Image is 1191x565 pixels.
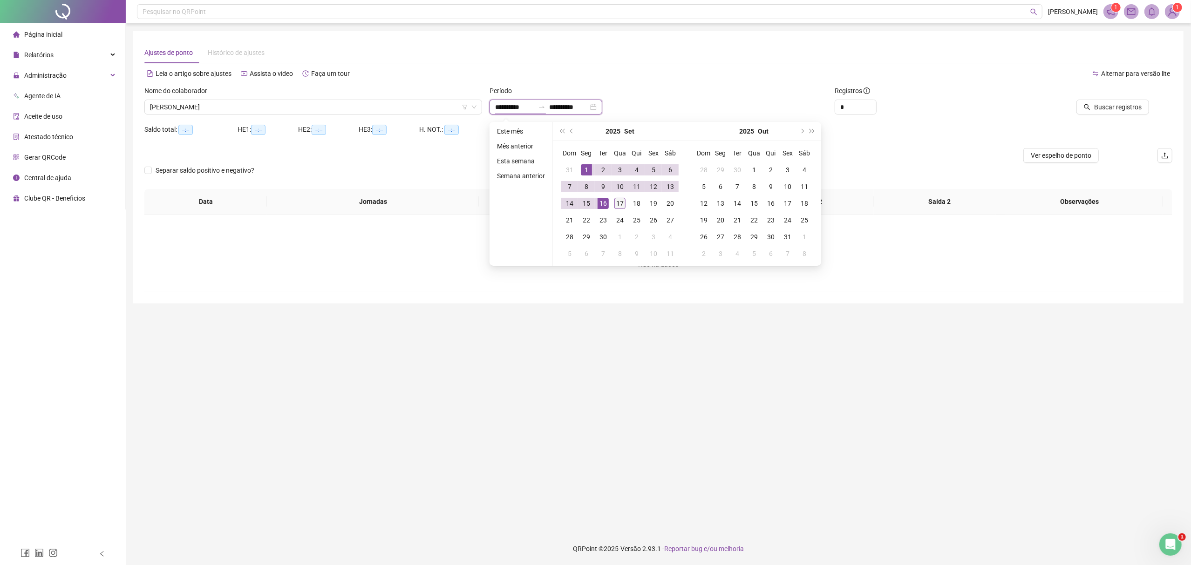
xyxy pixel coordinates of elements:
[645,195,662,212] td: 2025-09-19
[746,195,762,212] td: 2025-10-15
[152,165,258,175] span: Separar saldo positivo e negativo?
[782,248,793,259] div: 7
[578,212,595,229] td: 2025-09-22
[144,189,267,215] th: Data
[779,161,796,178] td: 2025-10-03
[564,215,575,226] div: 21
[144,124,238,135] div: Saldo total:
[1148,7,1156,16] span: bell
[665,231,676,242] div: 4
[732,215,743,226] div: 21
[479,189,611,215] th: Entrada 1
[1092,70,1099,77] span: swap
[729,145,746,161] th: Ter
[874,189,1006,215] th: Saída 2
[765,181,776,192] div: 9
[665,215,676,226] div: 27
[1173,3,1182,12] sup: Atualize o seu contato no menu Meus Dados
[648,248,659,259] div: 10
[715,164,726,175] div: 29
[732,198,743,209] div: 14
[712,178,729,195] td: 2025-10-06
[598,181,609,192] div: 9
[581,231,592,242] div: 29
[729,229,746,245] td: 2025-10-28
[665,164,676,175] div: 6
[796,195,813,212] td: 2025-10-18
[1023,148,1099,163] button: Ver espelho de ponto
[581,198,592,209] div: 15
[645,212,662,229] td: 2025-09-26
[749,181,760,192] div: 8
[1161,152,1169,159] span: upload
[712,161,729,178] td: 2025-09-29
[662,229,679,245] td: 2025-10-04
[729,195,746,212] td: 2025-10-14
[628,161,645,178] td: 2025-09-04
[864,87,870,94] span: info-circle
[628,195,645,212] td: 2025-09-18
[648,215,659,226] div: 26
[782,215,793,226] div: 24
[648,164,659,175] div: 5
[24,174,71,182] span: Central de ajuda
[624,122,634,141] button: month panel
[782,164,793,175] div: 3
[24,51,54,59] span: Relatórios
[799,248,810,259] div: 8
[779,195,796,212] td: 2025-10-17
[250,70,293,77] span: Assista o vídeo
[746,145,762,161] th: Qua
[746,212,762,229] td: 2025-10-22
[493,170,549,182] li: Semana anterior
[712,245,729,262] td: 2025-11-03
[13,31,20,38] span: home
[614,164,626,175] div: 3
[715,198,726,209] div: 13
[614,231,626,242] div: 1
[612,212,628,229] td: 2025-09-24
[695,245,712,262] td: 2025-11-02
[24,113,62,120] span: Aceite de uso
[48,548,58,558] span: instagram
[796,145,813,161] th: Sáb
[1111,3,1121,12] sup: 1
[598,164,609,175] div: 2
[799,164,810,175] div: 4
[698,181,709,192] div: 5
[648,231,659,242] div: 3
[799,215,810,226] div: 25
[782,181,793,192] div: 10
[765,231,776,242] div: 30
[620,545,641,552] span: Versão
[662,161,679,178] td: 2025-09-06
[578,245,595,262] td: 2025-10-06
[762,245,779,262] td: 2025-11-06
[1115,4,1118,11] span: 1
[595,195,612,212] td: 2025-09-16
[20,548,30,558] span: facebook
[665,248,676,259] div: 11
[758,122,769,141] button: month panel
[835,86,870,96] span: Registros
[712,195,729,212] td: 2025-10-13
[302,70,309,77] span: history
[712,145,729,161] th: Seg
[779,212,796,229] td: 2025-10-24
[1003,196,1156,207] span: Observações
[595,161,612,178] td: 2025-09-02
[561,178,578,195] td: 2025-09-07
[614,248,626,259] div: 8
[729,245,746,262] td: 2025-11-04
[732,248,743,259] div: 4
[662,195,679,212] td: 2025-09-20
[765,164,776,175] div: 2
[578,161,595,178] td: 2025-09-01
[564,198,575,209] div: 14
[493,141,549,152] li: Mês anterior
[662,245,679,262] td: 2025-10-11
[749,198,760,209] div: 15
[567,122,577,141] button: prev-year
[665,198,676,209] div: 20
[712,212,729,229] td: 2025-10-20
